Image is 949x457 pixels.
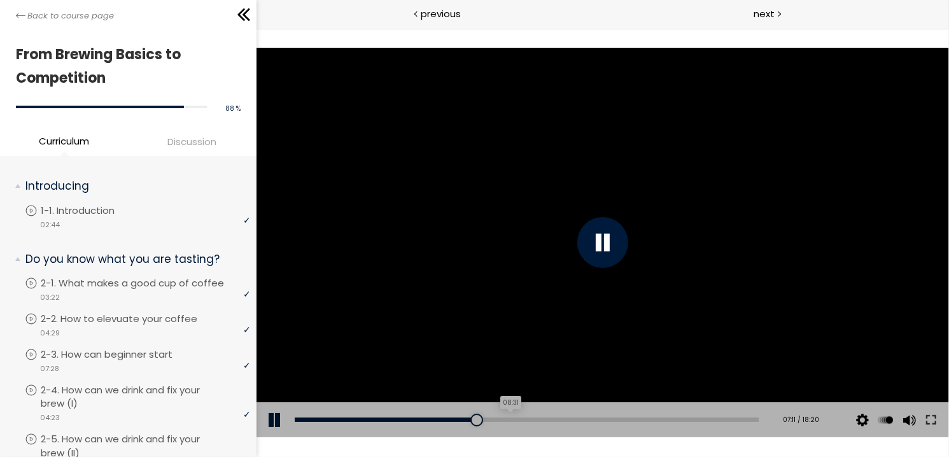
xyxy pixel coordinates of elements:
[41,348,198,362] p: 2-3. How can beginner start
[225,104,241,113] span: 88 %
[514,387,563,397] div: 07:11 / 18:20
[16,43,234,90] h1: From Brewing Basics to Competition
[40,412,60,423] span: 04:23
[421,6,461,21] span: previous
[16,10,114,22] a: Back to course page
[167,134,216,149] span: Discussion
[25,178,241,194] p: Introducing
[41,312,223,326] p: 2-2. How to elevuate your coffee
[40,328,60,339] span: 04:29
[642,374,661,410] button: Volume
[619,374,638,410] button: Play back rate
[25,251,241,267] p: Do you know what you are tasting?
[40,220,60,230] span: 02:44
[40,363,59,374] span: 07:28
[41,204,140,218] p: 1-1. Introduction
[41,383,250,411] p: 2-4. How can we drink and fix your brew (I)
[754,6,775,21] span: next
[617,374,640,410] div: Change playback rate
[40,292,60,303] span: 03:22
[41,276,250,290] p: 2-1. What makes a good cup of coffee
[244,368,265,382] div: 08:31
[39,134,89,148] span: Curriculum
[596,374,615,410] button: Video quality
[27,10,114,22] span: Back to course page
